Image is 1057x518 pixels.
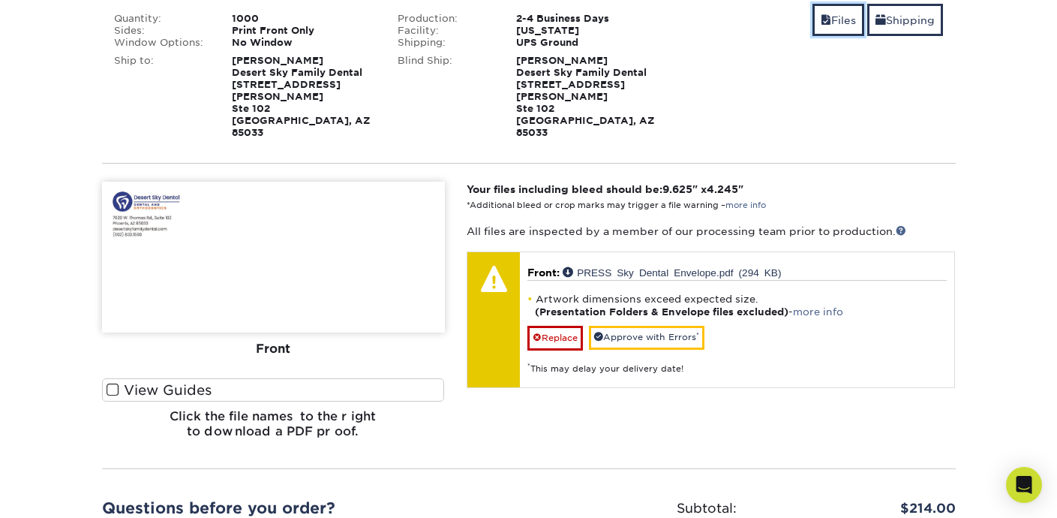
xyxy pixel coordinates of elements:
[821,14,831,26] span: files
[103,13,221,25] div: Quantity:
[505,13,671,25] div: 2-4 Business Days
[102,409,445,450] h6: Click the file names to the right to download a PDF proof.
[793,306,843,318] a: more info
[1006,467,1042,503] div: Open Intercom Messenger
[102,499,518,517] h2: Questions before you order?
[102,332,445,365] div: Front
[516,55,655,138] strong: [PERSON_NAME] Desert Sky Family Dental [STREET_ADDRESS][PERSON_NAME] Ste 102 [GEOGRAPHIC_DATA], A...
[505,25,671,37] div: [US_STATE]
[103,37,221,49] div: Window Options:
[386,55,505,139] div: Blind Ship:
[505,37,671,49] div: UPS Ground
[102,378,445,402] label: View Guides
[812,4,864,36] a: Files
[527,351,947,375] div: This may delay your delivery date!
[386,25,505,37] div: Facility:
[4,472,128,513] iframe: Google Customer Reviews
[535,306,788,318] strong: (Presentation Folders & Envelope files excluded)
[467,224,955,239] p: All files are inspected by a member of our processing team prior to production.
[232,55,371,138] strong: [PERSON_NAME] Desert Sky Family Dental [STREET_ADDRESS][PERSON_NAME] Ste 102 [GEOGRAPHIC_DATA], A...
[103,25,221,37] div: Sides:
[386,37,505,49] div: Shipping:
[563,267,781,277] a: PRESS Sky Dental Envelope.pdf (294 KB)
[467,183,743,195] strong: Your files including bleed should be: " x "
[386,13,505,25] div: Production:
[662,183,692,195] span: 9.625
[221,37,386,49] div: No Window
[103,55,221,139] div: Ship to:
[527,267,560,279] span: Front:
[221,13,386,25] div: 1000
[589,326,704,349] a: Approve with Errors*
[867,4,943,36] a: Shipping
[875,14,886,26] span: shipping
[467,200,766,210] small: *Additional bleed or crop marks may trigger a file warning –
[527,326,583,350] a: Replace
[221,25,386,37] div: Print Front Only
[707,183,738,195] span: 4.245
[527,293,947,318] li: Artwork dimensions exceed expected size. -
[725,200,766,210] a: more info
